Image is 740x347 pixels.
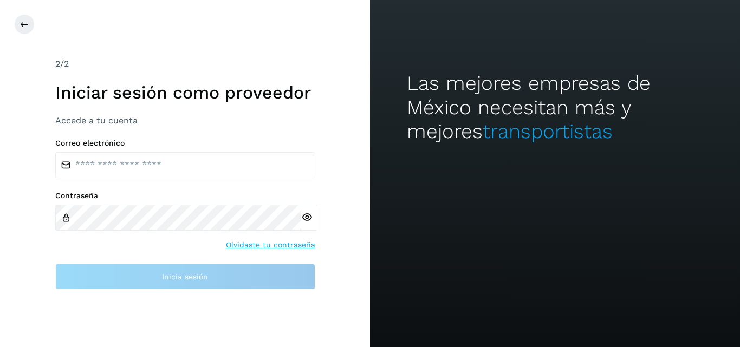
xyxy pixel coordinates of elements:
[226,239,315,251] a: Olvidaste tu contraseña
[407,71,703,143] h2: Las mejores empresas de México necesitan más y mejores
[55,264,315,290] button: Inicia sesión
[55,57,315,70] div: /2
[55,82,315,103] h1: Iniciar sesión como proveedor
[55,191,315,200] label: Contraseña
[55,115,315,126] h3: Accede a tu cuenta
[55,139,315,148] label: Correo electrónico
[483,120,613,143] span: transportistas
[55,58,60,69] span: 2
[162,273,208,280] span: Inicia sesión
